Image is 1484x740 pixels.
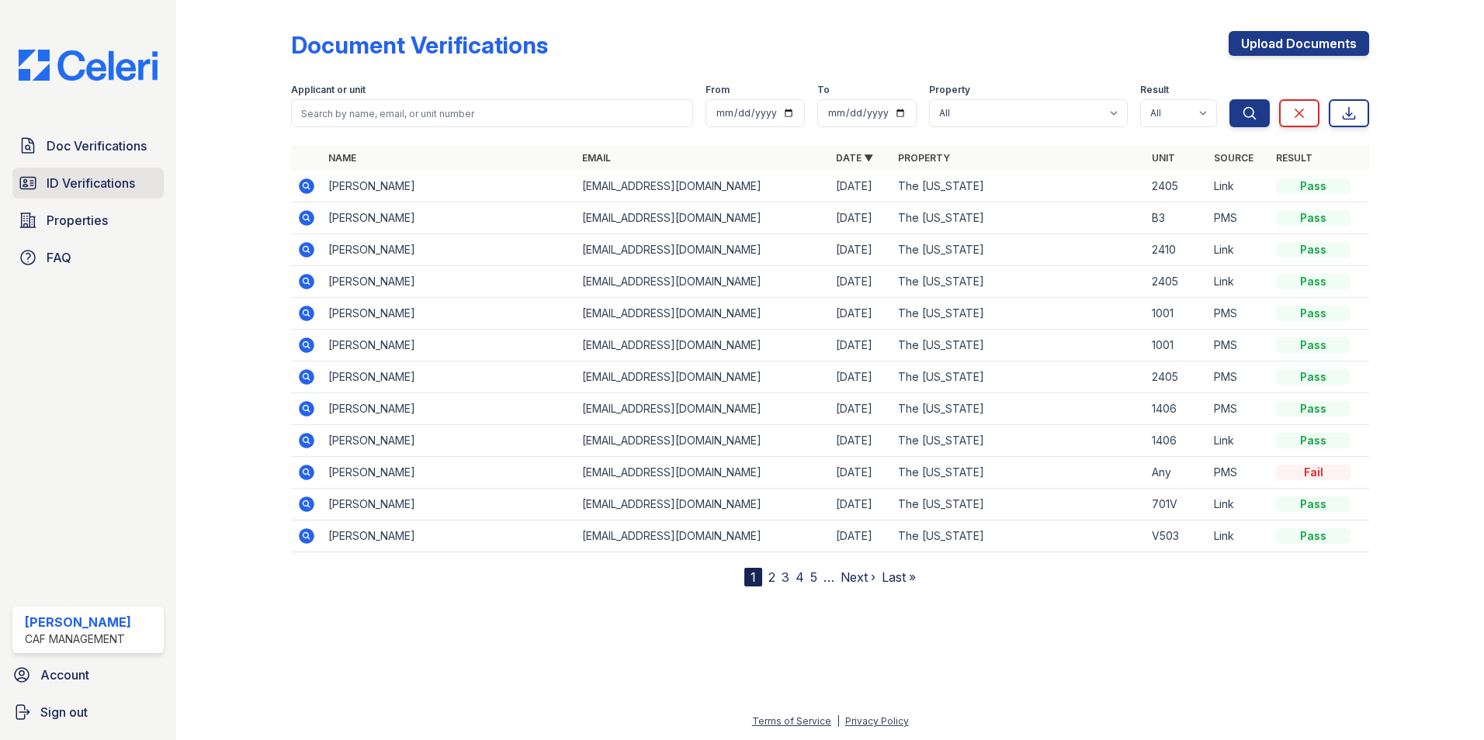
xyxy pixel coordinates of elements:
td: [DATE] [830,298,892,330]
a: Sign out [6,697,170,728]
div: Pass [1276,210,1351,226]
div: [PERSON_NAME] [25,613,131,631]
td: [EMAIL_ADDRESS][DOMAIN_NAME] [576,202,830,234]
div: Pass [1276,337,1351,353]
td: Link [1208,234,1270,266]
td: The [US_STATE] [892,330,1146,361]
td: [DATE] [830,457,892,489]
td: 2405 [1146,171,1208,202]
td: [PERSON_NAME] [322,361,576,393]
td: Link [1208,266,1270,298]
label: Property [929,84,970,96]
input: Search by name, email, or unit number [291,99,693,127]
td: The [US_STATE] [892,171,1146,202]
a: 4 [796,569,804,585]
span: Account [40,666,89,684]
td: PMS [1208,202,1270,234]
a: Doc Verifications [12,130,164,161]
span: FAQ [47,248,71,267]
td: [EMAIL_ADDRESS][DOMAIN_NAME] [576,330,830,361]
div: | [837,715,840,727]
td: The [US_STATE] [892,520,1146,552]
td: The [US_STATE] [892,457,1146,489]
td: Link [1208,520,1270,552]
td: 701V [1146,489,1208,520]
td: [EMAIL_ADDRESS][DOMAIN_NAME] [576,489,830,520]
td: The [US_STATE] [892,489,1146,520]
td: PMS [1208,361,1270,393]
td: 1406 [1146,393,1208,425]
span: Doc Verifications [47,137,147,155]
td: [EMAIL_ADDRESS][DOMAIN_NAME] [576,425,830,457]
div: Pass [1276,401,1351,417]
td: Link [1208,425,1270,457]
div: Pass [1276,369,1351,385]
div: 1 [744,568,762,586]
td: [EMAIL_ADDRESS][DOMAIN_NAME] [576,457,830,489]
td: [EMAIL_ADDRESS][DOMAIN_NAME] [576,520,830,552]
a: Next › [841,569,875,585]
a: Unit [1152,152,1175,164]
a: Upload Documents [1229,31,1369,56]
td: [DATE] [830,393,892,425]
div: Pass [1276,528,1351,544]
img: CE_Logo_Blue-a8612792a0a2168367f1c8372b55b34899dd931a85d93a1a3d3e32e68fde9ad4.png [6,50,170,81]
td: [EMAIL_ADDRESS][DOMAIN_NAME] [576,393,830,425]
td: [PERSON_NAME] [322,171,576,202]
td: 2405 [1146,361,1208,393]
td: The [US_STATE] [892,202,1146,234]
td: PMS [1208,298,1270,330]
td: [EMAIL_ADDRESS][DOMAIN_NAME] [576,266,830,298]
label: To [817,84,830,96]
td: 1406 [1146,425,1208,457]
td: [PERSON_NAME] [322,520,576,552]
td: [EMAIL_ADDRESS][DOMAIN_NAME] [576,361,830,393]
span: ID Verifications [47,174,135,192]
a: Email [582,152,611,164]
div: Pass [1276,178,1351,194]
a: Last » [882,569,916,585]
td: [PERSON_NAME] [322,266,576,298]
div: Document Verifications [291,31,548,59]
a: Source [1214,152,1253,164]
div: Pass [1276,306,1351,321]
a: Properties [12,205,164,236]
td: The [US_STATE] [892,361,1146,393]
td: PMS [1208,330,1270,361]
a: Result [1276,152,1312,164]
label: Applicant or unit [291,84,366,96]
td: [DATE] [830,520,892,552]
a: 5 [810,569,817,585]
td: [DATE] [830,171,892,202]
div: Fail [1276,465,1351,480]
a: ID Verifications [12,168,164,199]
td: [DATE] [830,330,892,361]
span: Properties [47,211,108,230]
div: Pass [1276,274,1351,289]
label: Result [1140,84,1169,96]
a: 3 [782,569,789,585]
span: Sign out [40,703,88,721]
div: Pass [1276,496,1351,512]
td: [PERSON_NAME] [322,298,576,330]
td: The [US_STATE] [892,393,1146,425]
td: 2410 [1146,234,1208,266]
td: PMS [1208,393,1270,425]
td: [DATE] [830,266,892,298]
td: Link [1208,171,1270,202]
td: [DATE] [830,425,892,457]
a: 2 [768,569,775,585]
td: The [US_STATE] [892,425,1146,457]
a: Name [328,152,356,164]
td: 1001 [1146,298,1208,330]
a: Terms of Service [752,715,831,727]
td: The [US_STATE] [892,234,1146,266]
a: Account [6,659,170,690]
td: [PERSON_NAME] [322,457,576,489]
div: CAF Management [25,631,131,647]
label: From [706,84,730,96]
td: PMS [1208,457,1270,489]
td: [PERSON_NAME] [322,489,576,520]
td: [DATE] [830,361,892,393]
